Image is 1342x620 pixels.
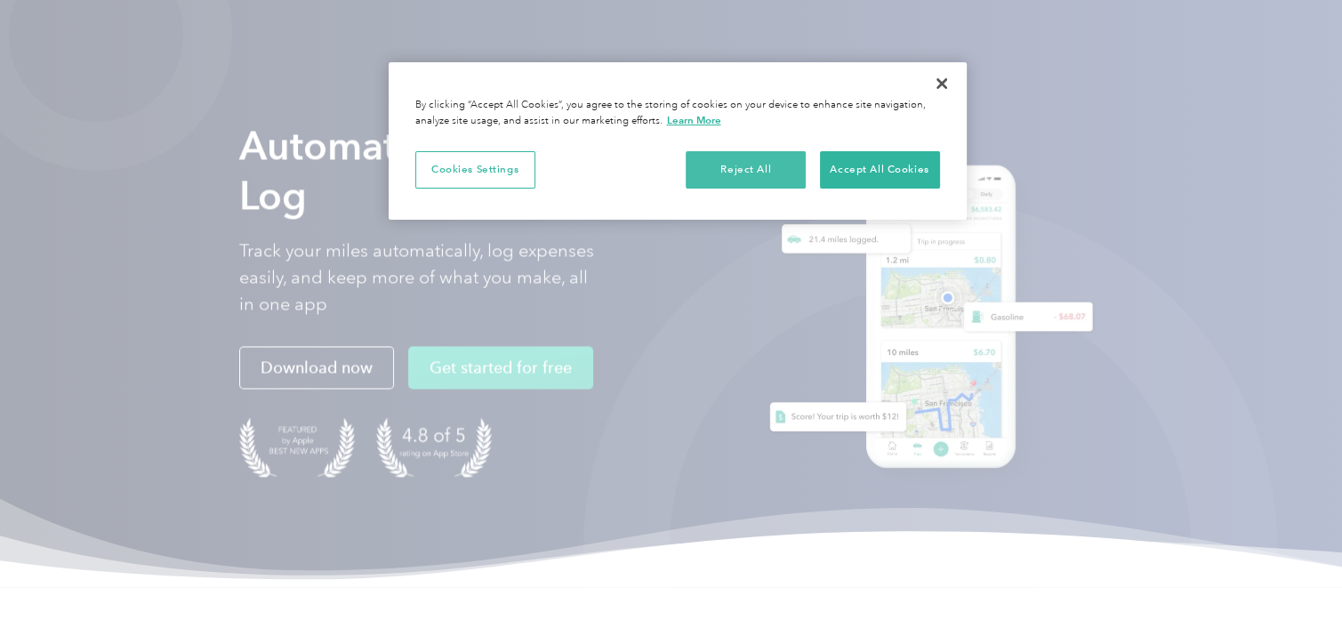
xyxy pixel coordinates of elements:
[239,418,355,478] img: Badge for Featured by Apple Best New Apps
[376,418,492,478] img: 4.9 out of 5 stars on the app store
[239,238,595,318] p: Track your miles automatically, log expenses easily, and keep more of what you make, all in one app
[239,347,394,390] a: Download now
[389,62,967,220] div: Cookie banner
[820,151,940,189] button: Accept All Cookies
[667,114,721,126] a: More information about your privacy, opens in a new tab
[408,347,593,390] a: Get started for free
[686,151,806,189] button: Reject All
[415,151,535,189] button: Cookies Settings
[389,62,967,220] div: Privacy
[922,64,961,103] button: Close
[239,122,667,219] strong: Automate Your Mileage Log
[415,98,940,129] div: By clicking “Accept All Cookies”, you agree to the storing of cookies on your device to enhance s...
